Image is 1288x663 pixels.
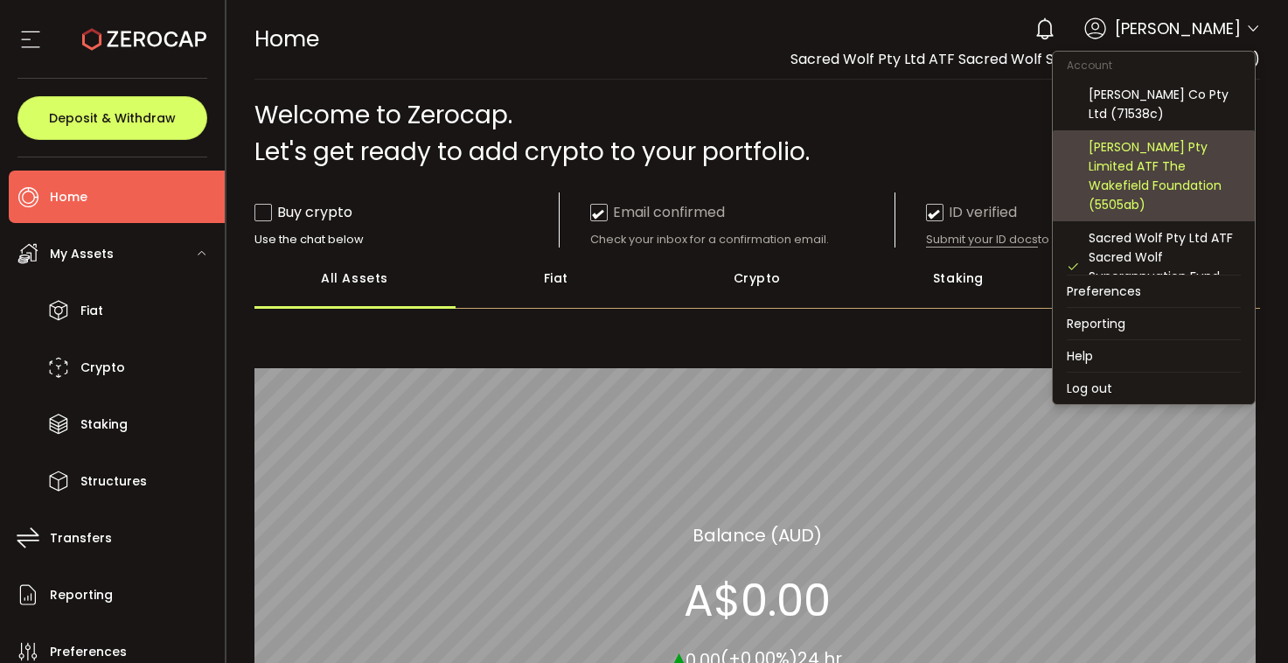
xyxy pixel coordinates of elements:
[49,112,176,124] span: Deposit & Withdraw
[50,241,114,267] span: My Assets
[1053,373,1255,404] li: Log out
[50,185,87,210] span: Home
[254,232,560,248] div: Use the chat below
[254,201,352,223] div: Buy crypto
[926,201,1017,223] div: ID verified
[590,232,895,248] div: Check your inbox for a confirmation email.
[1115,17,1241,40] span: [PERSON_NAME]
[80,412,128,437] span: Staking
[657,248,858,309] div: Crypto
[80,298,103,324] span: Fiat
[17,96,207,140] button: Deposit & Withdraw
[1089,137,1241,214] div: [PERSON_NAME] Pty Limited ATF The Wakefield Foundation (5505ab)
[684,574,831,626] section: A$0.00
[80,469,147,494] span: Structures
[254,248,456,309] div: All Assets
[1053,58,1126,73] span: Account
[790,49,1260,69] span: Sacred Wolf Pty Ltd ATF Sacred Wolf Superannuation Fund (0d208c)
[50,526,112,551] span: Transfers
[80,355,125,380] span: Crypto
[590,201,725,223] div: Email confirmed
[254,24,319,54] span: Home
[456,248,657,309] div: Fiat
[1201,579,1288,663] iframe: Chat Widget
[858,248,1059,309] div: Staking
[1089,228,1241,305] div: Sacred Wolf Pty Ltd ATF Sacred Wolf Superannuation Fund (0d208c)
[1053,308,1255,339] li: Reporting
[1089,85,1241,123] div: [PERSON_NAME] Co Pty Ltd (71538c)
[1053,276,1255,307] li: Preferences
[926,232,1038,248] span: Submit your ID docs
[50,583,113,608] span: Reporting
[693,521,822,548] section: Balance (AUD)
[254,97,1261,171] div: Welcome to Zerocap. Let's get ready to add crypto to your portfolio.
[926,232,1231,248] div: to complete onboarding.
[1053,340,1255,372] li: Help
